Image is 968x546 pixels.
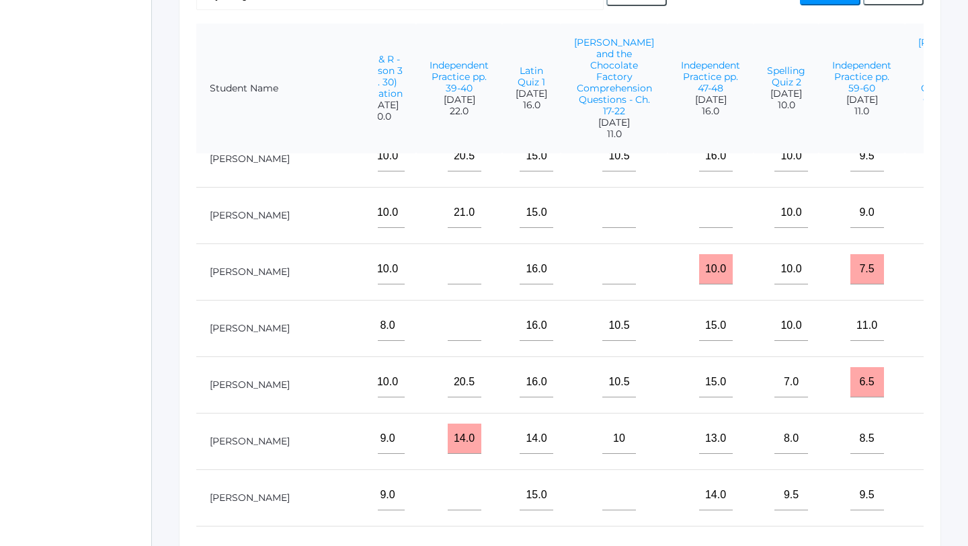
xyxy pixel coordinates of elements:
[362,100,403,111] span: [DATE]
[832,94,891,106] span: [DATE]
[574,128,654,140] span: 11.0
[574,36,654,117] a: [PERSON_NAME] and the Chocolate Factory Comprehension Questions - Ch. 17-22
[210,322,290,334] a: [PERSON_NAME]
[210,153,290,165] a: [PERSON_NAME]
[681,94,740,106] span: [DATE]
[767,88,805,100] span: [DATE]
[681,59,740,94] a: Independent Practice pp. 47-48
[430,106,489,117] span: 22.0
[767,65,805,88] a: Spelling Quiz 2
[210,379,290,391] a: [PERSON_NAME]
[574,117,654,128] span: [DATE]
[832,106,891,117] span: 11.0
[210,435,290,447] a: [PERSON_NAME]
[518,65,545,88] a: Latin Quiz 1
[832,59,891,94] a: Independent Practice pp. 59-60
[362,111,403,122] span: 10.0
[196,24,378,154] th: Student Name
[362,53,403,100] a: W & R - Lesson 3 (p. 30) Dication
[767,100,805,111] span: 10.0
[210,492,290,504] a: [PERSON_NAME]
[516,100,547,111] span: 16.0
[430,59,489,94] a: Independent Practice pp. 39-40
[516,88,547,100] span: [DATE]
[681,106,740,117] span: 16.0
[210,266,290,278] a: [PERSON_NAME]
[430,94,489,106] span: [DATE]
[210,209,290,221] a: [PERSON_NAME]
